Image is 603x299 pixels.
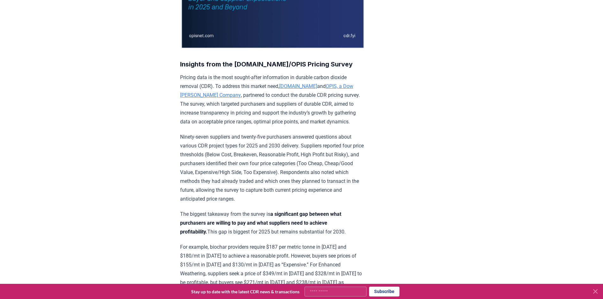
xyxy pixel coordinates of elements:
[180,133,365,203] p: Ninety-seven suppliers and twenty-five purchasers answered questions about various CDR project ty...
[279,83,317,89] a: [DOMAIN_NAME]
[180,73,365,126] p: Pricing data is the most sought-after information in durable carbon dioxide removal (CDR). To add...
[180,210,365,236] p: The biggest takeaway from the survey is This gap is biggest for 2025 but remains substantial for ...
[180,60,353,68] strong: Insights from the [DOMAIN_NAME]/OPIS Pricing Survey
[180,211,341,235] strong: a significant gap between what purchasers are willing to pay and what suppliers need to achieve p...
[180,83,353,98] a: OPIS, a Dow [PERSON_NAME] Company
